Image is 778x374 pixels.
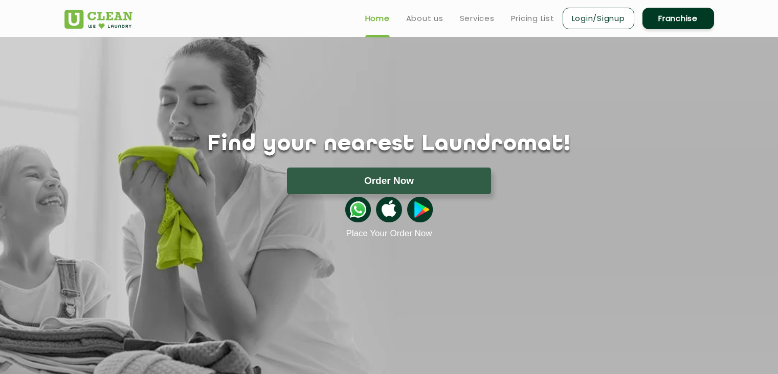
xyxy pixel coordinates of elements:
a: Login/Signup [563,8,634,29]
img: playstoreicon.png [407,197,433,222]
h1: Find your nearest Laundromat! [57,132,722,157]
img: whatsappicon.png [345,197,371,222]
img: apple-icon.png [376,197,402,222]
img: UClean Laundry and Dry Cleaning [64,10,132,29]
a: Pricing List [511,12,554,25]
a: About us [406,12,443,25]
a: Services [460,12,495,25]
button: Order Now [287,168,491,194]
a: Home [365,12,390,25]
a: Franchise [642,8,714,29]
a: Place Your Order Now [346,228,432,239]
